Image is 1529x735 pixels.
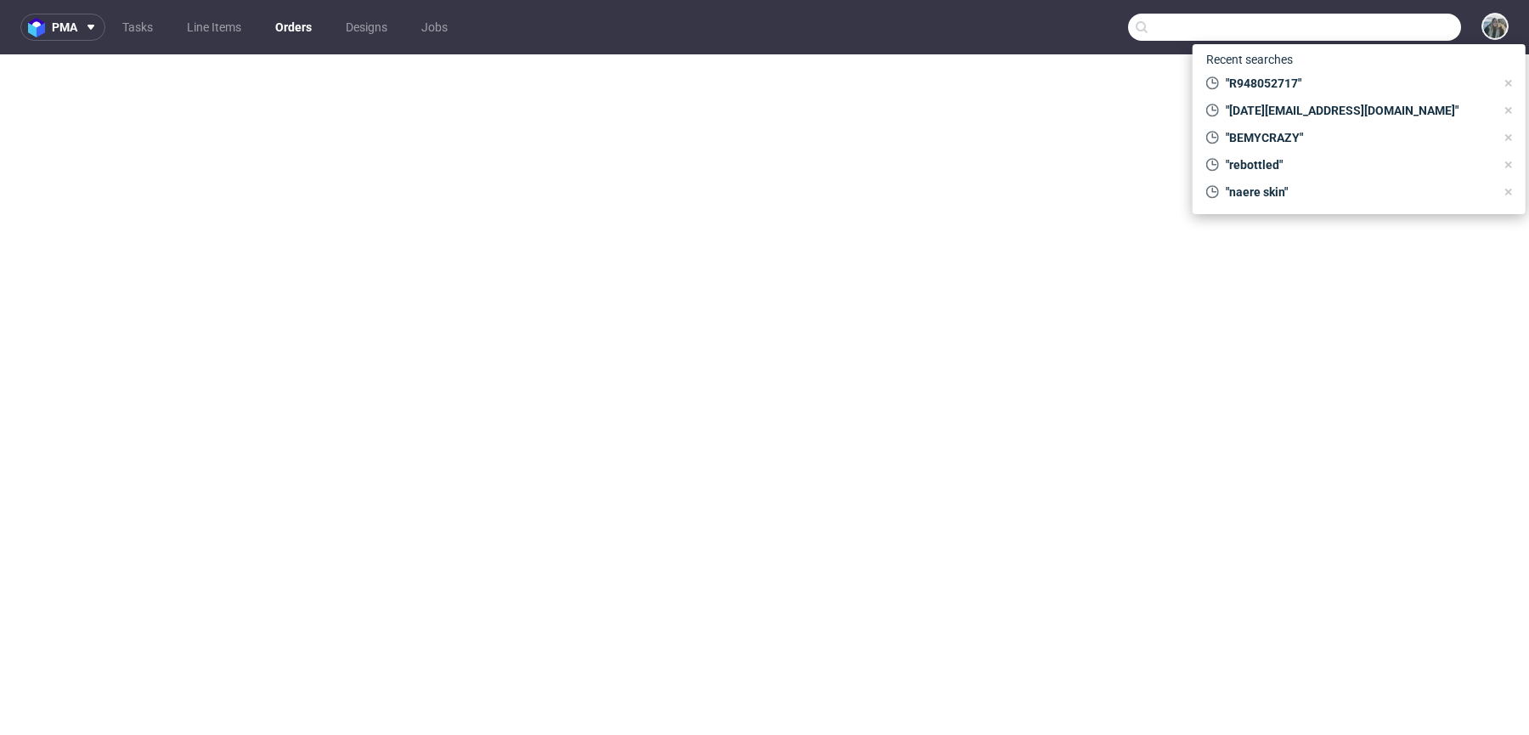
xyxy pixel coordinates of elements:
a: Jobs [411,14,458,41]
span: "BEMYCRAZY" [1219,129,1495,146]
a: Designs [336,14,398,41]
span: pma [52,21,77,33]
a: Tasks [112,14,163,41]
span: "[DATE][EMAIL_ADDRESS][DOMAIN_NAME]" [1219,102,1495,119]
span: "rebottled" [1219,156,1495,173]
a: Orders [265,14,322,41]
span: "naere skin" [1219,184,1495,201]
img: Zeniuk Magdalena [1483,14,1507,38]
button: pma [20,14,105,41]
a: Line Items [177,14,251,41]
img: logo [28,18,52,37]
span: Recent searches [1199,46,1300,73]
span: "R948052717" [1219,75,1495,92]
